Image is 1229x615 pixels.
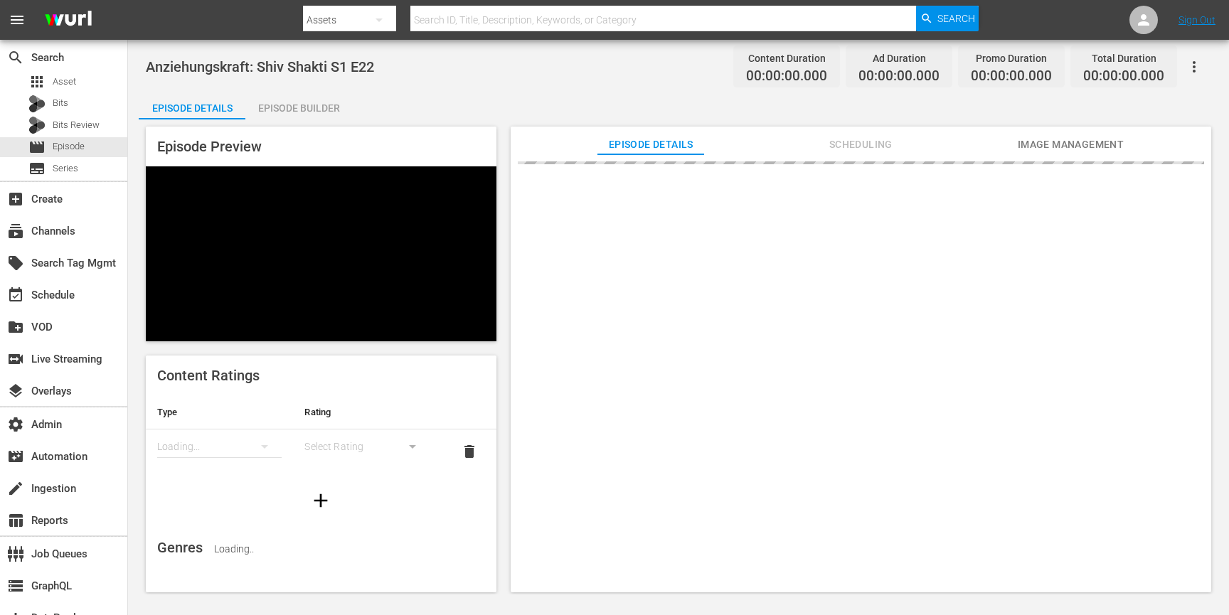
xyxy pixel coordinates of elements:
[858,48,940,68] div: Ad Duration
[157,138,262,155] span: Episode Preview
[7,383,24,400] span: Overlays
[461,443,478,460] span: delete
[597,136,704,154] span: Episode Details
[1083,68,1164,85] span: 00:00:00.000
[28,95,46,112] div: Bits
[7,287,24,304] span: Schedule
[7,319,24,336] span: VOD
[746,68,827,85] span: 00:00:00.000
[7,191,24,208] span: Create
[1017,136,1124,154] span: Image Management
[7,480,24,497] span: Ingestion
[9,11,26,28] span: menu
[28,117,46,134] div: Bits Review
[1179,14,1215,26] a: Sign Out
[7,545,24,562] span: Job Queues
[28,73,46,90] span: Asset
[7,577,24,594] span: GraphQL
[971,48,1052,68] div: Promo Duration
[28,139,46,156] span: Episode
[7,351,24,368] span: Live Streaming
[53,139,85,154] span: Episode
[452,434,486,469] button: delete
[7,416,24,433] span: Admin
[28,160,46,177] span: Series
[858,68,940,85] span: 00:00:00.000
[7,223,24,240] span: Channels
[916,6,979,31] button: Search
[34,4,102,37] img: ans4CAIJ8jUAAAAAAAAAAAAAAAAAAAAAAAAgQb4GAAAAAAAAAAAAAAAAAAAAAAAAJMjXAAAAAAAAAAAAAAAAAAAAAAAAgAT5G...
[7,512,24,529] span: Reports
[146,395,496,474] table: simple table
[1083,48,1164,68] div: Total Duration
[157,539,203,556] span: Genres
[971,68,1052,85] span: 00:00:00.000
[245,91,352,125] div: Episode Builder
[146,58,374,75] span: Anziehungskraft: Shiv Shakti S1 E22
[53,96,68,110] span: Bits
[7,448,24,465] span: Automation
[746,48,827,68] div: Content Duration
[214,543,254,555] span: Loading..
[245,91,352,119] button: Episode Builder
[293,395,440,429] th: Rating
[157,367,260,384] span: Content Ratings
[139,91,245,125] div: Episode Details
[146,395,293,429] th: Type
[53,161,78,176] span: Series
[139,91,245,119] button: Episode Details
[53,75,76,89] span: Asset
[53,118,100,132] span: Bits Review
[937,6,975,31] span: Search
[7,255,24,272] span: Search Tag Mgmt
[7,49,24,66] span: Search
[807,136,914,154] span: Scheduling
